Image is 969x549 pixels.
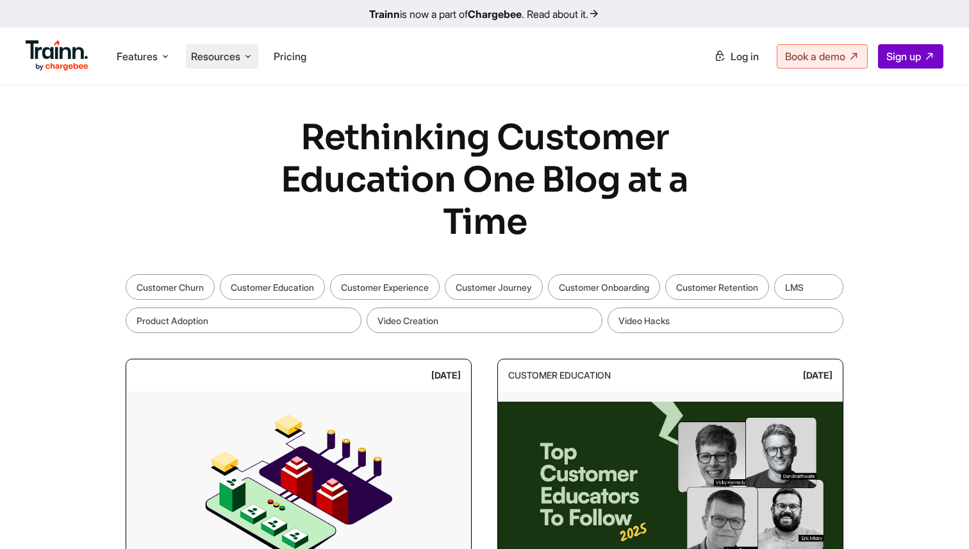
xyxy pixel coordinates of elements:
iframe: Chat Widget [905,488,969,549]
span: Log in [731,50,759,63]
div: Customer Education [508,365,611,386]
a: Product Adoption [126,307,361,333]
a: Customer Experience [330,274,440,300]
b: Trainn [369,8,400,20]
span: Resources [191,49,240,63]
h1: Rethinking Customer Education One Blog at a Time [244,117,725,243]
a: Customer Churn [126,274,215,300]
img: Trainn Logo [26,40,88,71]
a: Customer Retention [665,274,769,300]
a: Customer Journey [445,274,543,300]
a: Pricing [274,50,306,63]
span: Book a demo [785,50,845,63]
a: Customer Education [220,274,325,300]
span: Sign up [886,50,921,63]
a: Customer Onboarding [548,274,660,300]
b: Chargebee [468,8,522,20]
a: Sign up [878,44,943,69]
div: [DATE] [431,365,461,386]
div: [DATE] [803,365,832,386]
a: Video Hacks [608,307,843,333]
a: Video Creation [367,307,602,333]
span: Features [117,49,158,63]
a: LMS [774,274,843,300]
a: Log in [706,45,766,68]
a: Book a demo [777,44,868,69]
